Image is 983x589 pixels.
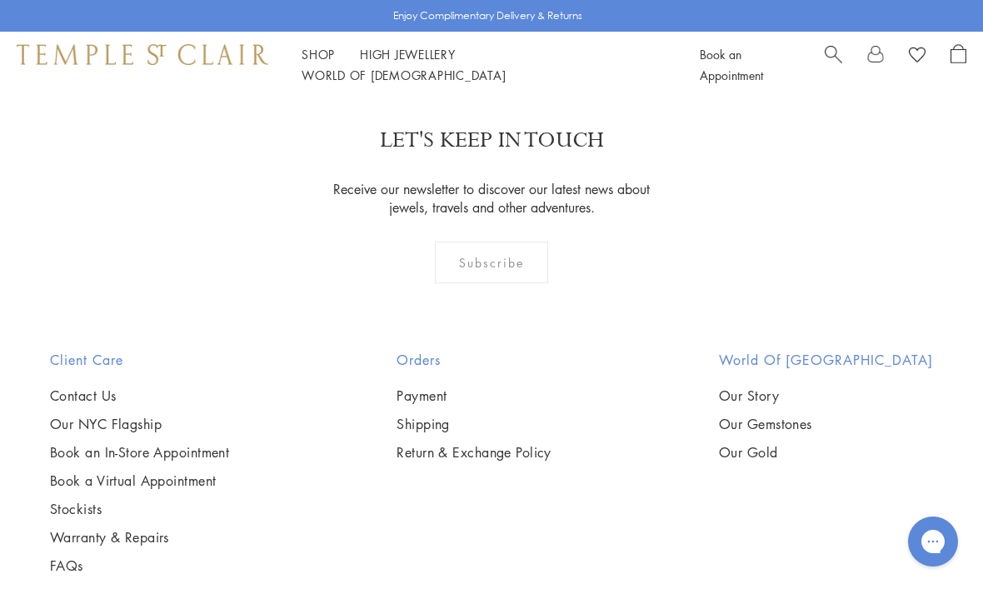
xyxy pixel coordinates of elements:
[50,415,229,433] a: Our NYC Flagship
[719,387,933,405] a: Our Story
[397,350,551,370] h2: Orders
[397,387,551,405] a: Payment
[50,350,229,370] h2: Client Care
[302,46,335,62] a: ShopShop
[397,415,551,433] a: Shipping
[50,443,229,462] a: Book an In-Store Appointment
[951,44,966,86] a: Open Shopping Bag
[393,7,582,24] p: Enjoy Complimentary Delivery & Returns
[719,350,933,370] h2: World of [GEOGRAPHIC_DATA]
[50,500,229,518] a: Stockists
[17,44,268,64] img: Temple St. Clair
[50,528,229,547] a: Warranty & Repairs
[50,472,229,490] a: Book a Virtual Appointment
[380,126,604,155] p: LET'S KEEP IN TOUCH
[700,46,763,83] a: Book an Appointment
[50,557,229,575] a: FAQs
[900,511,966,572] iframe: Gorgias live chat messenger
[719,415,933,433] a: Our Gemstones
[302,67,506,83] a: World of [DEMOGRAPHIC_DATA]World of [DEMOGRAPHIC_DATA]
[50,387,229,405] a: Contact Us
[323,180,661,217] p: Receive our newsletter to discover our latest news about jewels, travels and other adventures.
[360,46,456,62] a: High JewelleryHigh Jewellery
[825,44,842,86] a: Search
[302,44,662,86] nav: Main navigation
[719,443,933,462] a: Our Gold
[397,443,551,462] a: Return & Exchange Policy
[909,44,926,69] a: View Wishlist
[435,242,549,283] div: Subscribe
